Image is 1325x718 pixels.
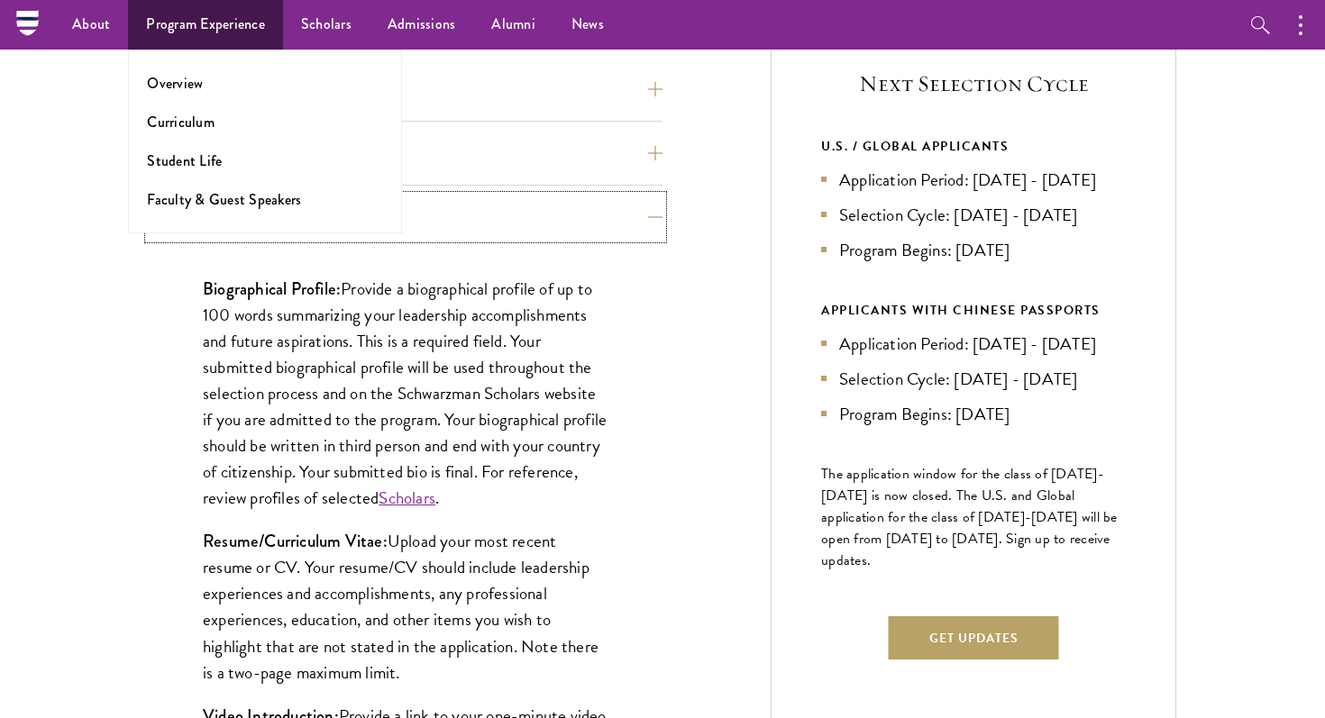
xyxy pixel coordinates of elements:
a: Overview [147,73,203,94]
a: Student Life [147,150,222,171]
span: The application window for the class of [DATE]-[DATE] is now closed. The U.S. and Global applicat... [821,463,1118,571]
div: U.S. / GLOBAL APPLICANTS [821,135,1126,158]
li: Program Begins: [DATE] [821,237,1126,263]
li: Selection Cycle: [DATE] - [DATE] [821,202,1126,228]
a: Faculty & Guest Speakers [147,189,301,210]
li: Application Period: [DATE] - [DATE] [821,167,1126,193]
button: Get Updates [889,616,1059,659]
li: Selection Cycle: [DATE] - [DATE] [821,366,1126,392]
div: APPLICANTS WITH CHINESE PASSPORTS [821,299,1126,322]
h5: Next Selection Cycle [821,68,1126,99]
button: Personal Information [149,132,662,175]
p: Upload your most recent resume or CV. Your resume/CV should include leadership experiences and ac... [203,528,608,685]
button: About Me [149,195,662,239]
a: Scholars [379,485,435,511]
li: Application Period: [DATE] - [DATE] [821,331,1126,357]
strong: Resume/Curriculum Vitae: [203,529,388,553]
button: Application Home Page [149,68,662,111]
li: Program Begins: [DATE] [821,401,1126,427]
p: Provide a biographical profile of up to 100 words summarizing your leadership accomplishments and... [203,276,608,512]
a: Curriculum [147,112,215,132]
strong: Biographical Profile: [203,277,341,301]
